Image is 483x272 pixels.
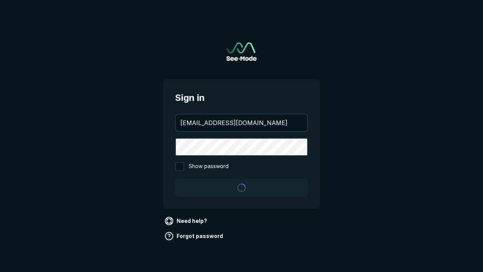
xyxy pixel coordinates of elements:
span: Sign in [175,91,308,105]
input: your@email.com [176,114,307,131]
span: Show password [189,162,229,171]
a: Need help? [163,215,210,227]
a: Go to sign in [226,42,257,61]
a: Forgot password [163,230,226,242]
img: See-Mode Logo [226,42,257,61]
